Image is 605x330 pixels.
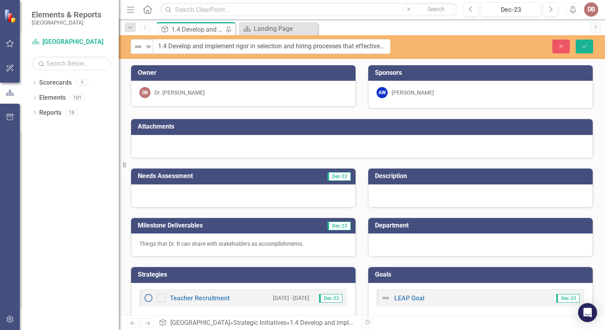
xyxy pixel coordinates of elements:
span: Dec-23 [327,172,351,181]
a: Strategic Initiatives [233,319,287,326]
div: AW [377,87,388,98]
h3: Sponsors [375,69,589,76]
a: Landing Page [241,24,316,34]
img: Not Defined [133,42,143,51]
h3: Needs Assessment [138,173,286,180]
div: [PERSON_NAME] [392,89,434,97]
img: No Information [144,293,153,303]
h3: Description [375,173,589,180]
button: Search [416,4,456,15]
img: Not Defined [381,293,390,303]
div: Landing Page [254,24,316,34]
input: This field is required [153,39,390,54]
div: DB [139,87,150,98]
button: DB [584,2,598,17]
a: Reports [39,108,61,118]
h3: Goals [375,271,589,278]
span: Search [428,6,445,12]
div: 1.4 Develop and implement rigor in selection and hiring processes that effectively identify and s... [171,25,224,34]
h3: Strategies [138,271,352,278]
input: Search Below... [32,57,111,70]
h3: Attachments [138,123,589,130]
button: Dec-23 [481,2,541,17]
h3: Milestone Deliverables [138,222,294,229]
input: Search ClearPoint... [160,3,458,17]
span: Elements & Reports [32,10,101,19]
div: » » [159,319,356,328]
div: 101 [70,95,85,101]
a: LEAP Goal [394,294,424,302]
img: ClearPoint Strategy [4,9,18,23]
span: Dec-23 [327,222,351,230]
a: [GEOGRAPHIC_DATA] [32,38,111,47]
h3: Owner [138,69,352,76]
small: [DATE] - [DATE] [273,294,309,302]
a: Scorecards [39,78,72,87]
p: Things that Dr. R can share with stakeholders as accomplishments. [139,240,347,248]
div: Open Intercom Messenger [578,303,597,322]
div: 1 [76,80,88,86]
div: 19 [65,109,78,116]
div: Dec-23 [483,5,538,15]
span: Dec-23 [319,294,342,303]
small: [GEOGRAPHIC_DATA] [32,19,101,26]
h3: Department [375,222,589,229]
span: Dec-23 [556,294,580,303]
a: [GEOGRAPHIC_DATA] [170,319,230,326]
a: Teacher Recruitment [170,294,230,302]
a: Elements [39,93,66,102]
div: Dr. [PERSON_NAME] [154,89,205,97]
